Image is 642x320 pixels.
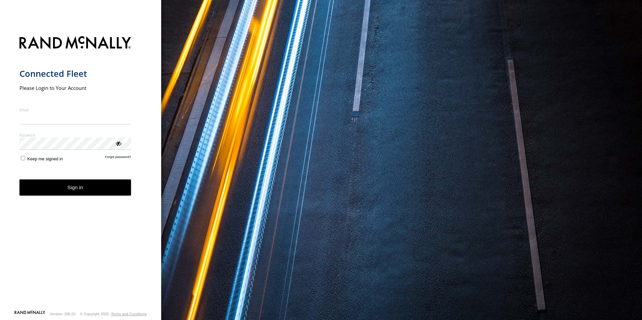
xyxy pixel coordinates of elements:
[19,179,131,196] button: Sign in
[19,68,131,79] h1: Connected Fleet
[14,311,45,317] a: Visit our Website
[21,156,25,160] input: Keep me signed in
[19,132,131,138] label: Password
[105,155,131,161] a: Forgot password?
[50,312,76,316] div: Version: 305.03
[19,85,131,91] h2: Please Login to Your Account
[115,140,122,147] div: ViewPassword
[19,32,142,310] form: main
[19,35,131,52] img: Rand McNally
[111,312,147,316] a: Terms and Conditions
[80,312,147,316] div: © Copyright 2025 -
[27,156,63,161] span: Keep me signed in
[19,107,131,112] label: Email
